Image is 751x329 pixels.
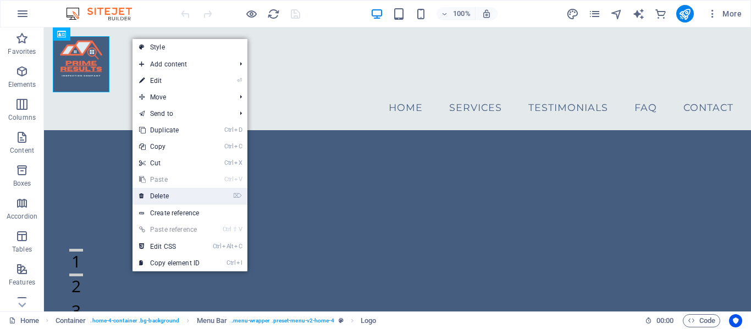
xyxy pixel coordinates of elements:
a: CtrlICopy element ID [132,255,206,271]
i: Ctrl [224,126,233,133]
span: . menu-wrapper .preset-menu-v2-home-4 [231,314,334,327]
p: Features [9,278,35,287]
a: CtrlVPaste [132,171,206,188]
i: V [234,176,242,183]
p: Content [10,146,34,155]
i: Alt [222,243,233,250]
i: ⏎ [237,77,242,84]
button: Usercentrics [729,314,742,327]
span: Move [132,89,231,105]
p: Favorites [8,47,36,56]
button: Code [683,314,720,327]
a: CtrlAltCEdit CSS [132,238,206,255]
i: ⇧ [233,226,238,233]
a: ⌦Delete [132,188,206,204]
i: Ctrl [224,176,233,183]
p: Accordion [7,212,37,221]
nav: breadcrumb [56,314,377,327]
a: CtrlCCopy [132,138,206,155]
p: Tables [12,245,32,254]
h6: Session time [645,314,674,327]
a: CtrlXCut [132,155,206,171]
a: Style [132,39,247,55]
i: Ctrl [224,159,233,166]
p: Elements [8,80,36,89]
span: : [664,316,666,325]
i: Ctrl [227,259,235,266]
button: More [703,5,746,23]
a: Create reference [132,205,247,221]
i: D [234,126,242,133]
i: Ctrl [223,226,231,233]
span: Click to select. Double-click to edit [56,314,86,327]
i: ⌦ [233,192,242,199]
i: Ctrl [213,243,222,250]
i: X [234,159,242,166]
a: ⏎Edit [132,73,206,89]
i: I [236,259,242,266]
a: Ctrl⇧VPaste reference [132,221,206,238]
a: CtrlDDuplicate [132,122,206,138]
i: C [234,243,242,250]
a: Click to cancel selection. Double-click to open Pages [9,314,39,327]
i: This element is a customizable preset [339,317,344,324]
span: More [707,8,742,19]
span: Code [688,314,715,327]
p: Columns [8,113,36,122]
span: 00 00 [656,314,673,327]
i: C [234,143,242,150]
a: Send to [132,105,231,122]
span: Add content [132,56,231,73]
i: V [239,226,242,233]
span: . home-4-container .bg-background [90,314,179,327]
iframe: To enrich screen reader interactions, please activate Accessibility in Grammarly extension settings [44,27,751,311]
p: Boxes [13,179,31,188]
i: Ctrl [224,143,233,150]
span: Click to select. Double-click to edit [361,314,376,327]
span: Click to select. Double-click to edit [197,314,228,327]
